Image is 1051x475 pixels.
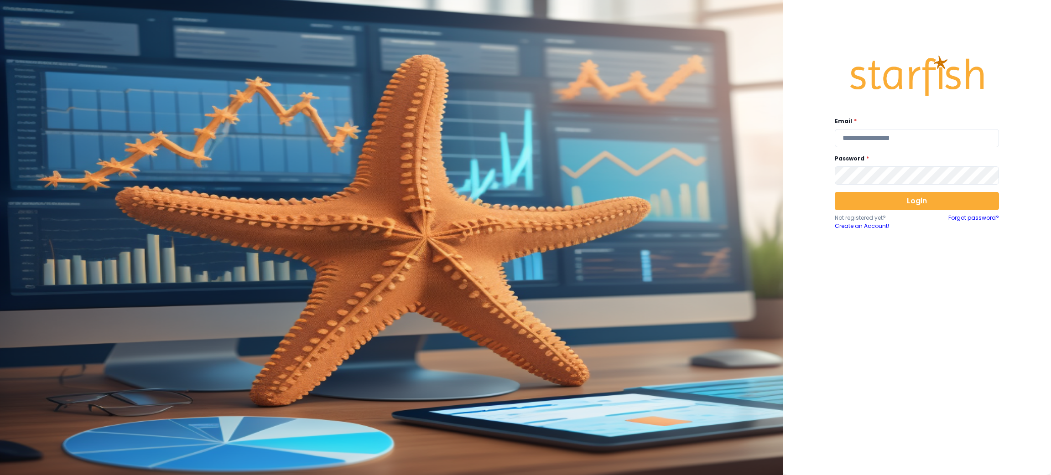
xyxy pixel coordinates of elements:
[835,214,917,222] p: Not registered yet?
[835,155,994,163] label: Password
[835,117,994,125] label: Email
[835,222,917,230] a: Create an Account!
[948,214,999,230] a: Forgot password?
[835,192,999,210] button: Login
[848,47,985,104] img: Logo.42cb71d561138c82c4ab.png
